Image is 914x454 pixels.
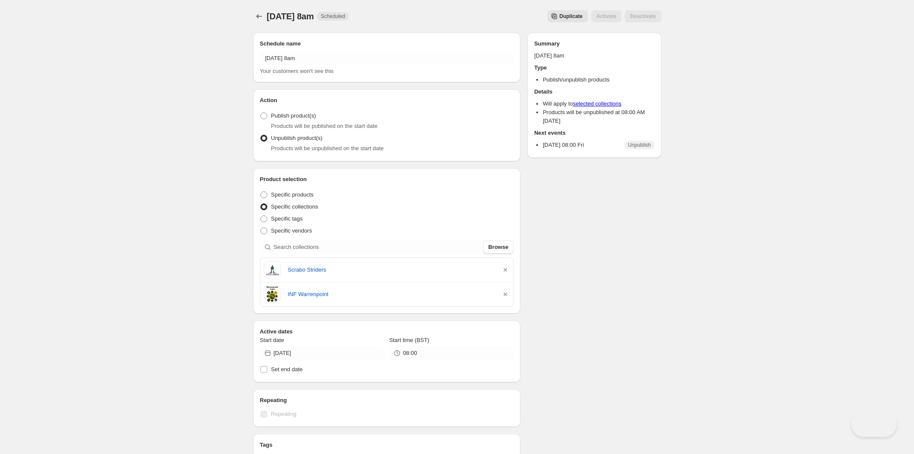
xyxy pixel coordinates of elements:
[271,145,384,151] span: Products will be unpublished on the start date
[534,88,654,96] h2: Details
[271,112,316,119] span: Publish product(s)
[271,411,297,417] span: Repeating
[260,39,514,48] h2: Schedule name
[288,290,495,299] a: INF Warrenpoint
[288,266,495,274] a: Scrabo Striders
[483,240,514,254] button: Browse
[274,240,482,254] input: Search collections
[547,10,588,22] button: Secondary action label
[534,64,654,72] h2: Type
[543,76,654,84] li: Publish/unpublish products
[271,191,314,198] span: Specific products
[271,227,312,234] span: Specific vendors
[543,100,654,108] li: Will apply to
[543,141,584,149] p: [DATE] 08:00 Fri
[534,51,654,60] p: [DATE] 8am
[543,108,654,125] li: Products will be unpublished at 08:00 AM [DATE]
[260,337,284,343] span: Start date
[534,129,654,137] h2: Next events
[267,12,314,21] span: [DATE] 8am
[260,68,334,74] span: Your customers won't see this
[260,96,514,105] h2: Action
[271,215,303,222] span: Specific tags
[271,203,318,210] span: Specific collections
[559,13,583,20] span: Duplicate
[573,100,621,107] a: selected collections
[260,327,514,336] h2: Active dates
[260,396,514,405] h2: Repeating
[271,366,303,372] span: Set end date
[321,13,345,20] span: Scheduled
[253,10,265,22] button: Schedules
[628,142,651,148] span: Unpublish
[851,411,897,437] iframe: Toggle Customer Support
[271,135,323,141] span: Unpublish product(s)
[271,123,378,129] span: Products will be published on the start date
[389,337,429,343] span: Start time (BST)
[488,243,508,251] span: Browse
[534,39,654,48] h2: Summary
[260,441,514,449] h2: Tags
[260,175,514,184] h2: Product selection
